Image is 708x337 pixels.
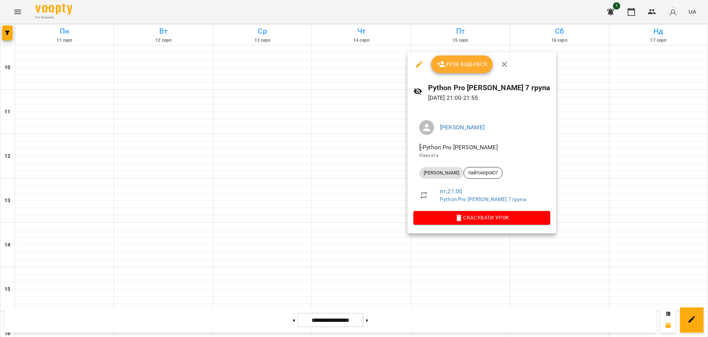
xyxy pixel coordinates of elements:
[419,170,464,176] span: [PERSON_NAME]
[431,55,493,73] button: Урок відбувся
[428,93,551,102] p: [DATE] 21:00 - 21:55
[437,60,487,69] span: Урок відбувся
[464,170,502,176] span: пайтонпроЮ7
[440,196,526,202] a: Python Pro [PERSON_NAME] 7 група
[419,213,544,222] span: Скасувати Урок
[413,211,550,224] button: Скасувати Урок
[419,144,499,151] span: - Python Pro [PERSON_NAME]
[440,124,485,131] a: [PERSON_NAME]
[419,152,544,159] p: Кімната
[464,167,503,179] div: пайтонпроЮ7
[440,188,462,195] a: пт , 21:00
[428,82,551,93] h6: Python Pro [PERSON_NAME] 7 група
